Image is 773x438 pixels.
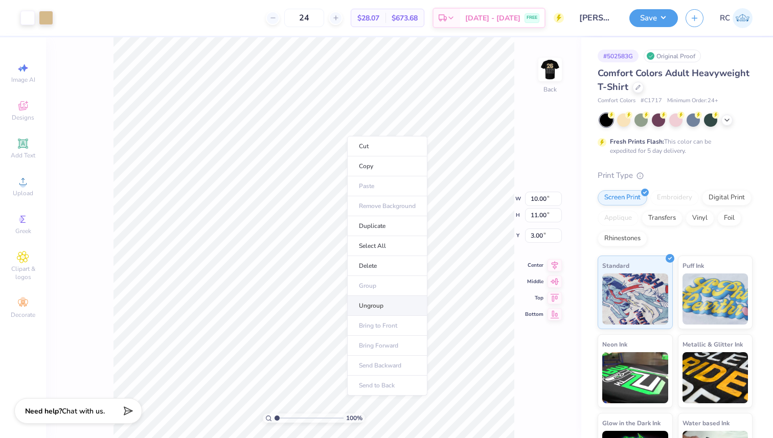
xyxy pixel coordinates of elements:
[347,236,427,256] li: Select All
[357,13,379,24] span: $28.07
[598,67,749,93] span: Comfort Colors Adult Heavyweight T-Shirt
[650,190,699,205] div: Embroidery
[525,278,543,285] span: Middle
[347,256,427,276] li: Delete
[602,418,661,428] span: Glow in the Dark Ink
[720,12,730,24] span: RC
[12,113,34,122] span: Designs
[602,273,668,325] img: Standard
[629,9,678,27] button: Save
[683,260,704,271] span: Puff Ink
[25,406,62,416] strong: Need help?
[667,97,718,105] span: Minimum Order: 24 +
[465,13,520,24] span: [DATE] - [DATE]
[284,9,324,27] input: – –
[346,413,362,423] span: 100 %
[525,311,543,318] span: Bottom
[610,137,736,155] div: This color can be expedited for 5 day delivery.
[598,190,647,205] div: Screen Print
[572,8,622,28] input: Untitled Design
[525,262,543,269] span: Center
[392,13,418,24] span: $673.68
[11,76,35,84] span: Image AI
[717,211,741,226] div: Foil
[543,85,557,94] div: Back
[13,189,33,197] span: Upload
[602,339,627,350] span: Neon Ink
[540,59,560,80] img: Back
[11,151,35,159] span: Add Text
[683,273,748,325] img: Puff Ink
[347,136,427,156] li: Cut
[644,50,701,62] div: Original Proof
[598,231,647,246] div: Rhinestones
[702,190,752,205] div: Digital Print
[610,137,664,146] strong: Fresh Prints Flash:
[683,352,748,403] img: Metallic & Glitter Ink
[15,227,31,235] span: Greek
[733,8,753,28] img: Rohan Chaurasia
[683,418,730,428] span: Water based Ink
[598,170,753,181] div: Print Type
[602,260,629,271] span: Standard
[602,352,668,403] img: Neon Ink
[598,97,635,105] span: Comfort Colors
[686,211,714,226] div: Vinyl
[347,156,427,176] li: Copy
[642,211,683,226] div: Transfers
[5,265,41,281] span: Clipart & logos
[598,211,639,226] div: Applique
[598,50,639,62] div: # 502583G
[347,296,427,316] li: Ungroup
[62,406,105,416] span: Chat with us.
[527,14,537,21] span: FREE
[525,294,543,302] span: Top
[720,8,753,28] a: RC
[11,311,35,319] span: Decorate
[683,339,743,350] span: Metallic & Glitter Ink
[641,97,662,105] span: # C1717
[347,216,427,236] li: Duplicate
